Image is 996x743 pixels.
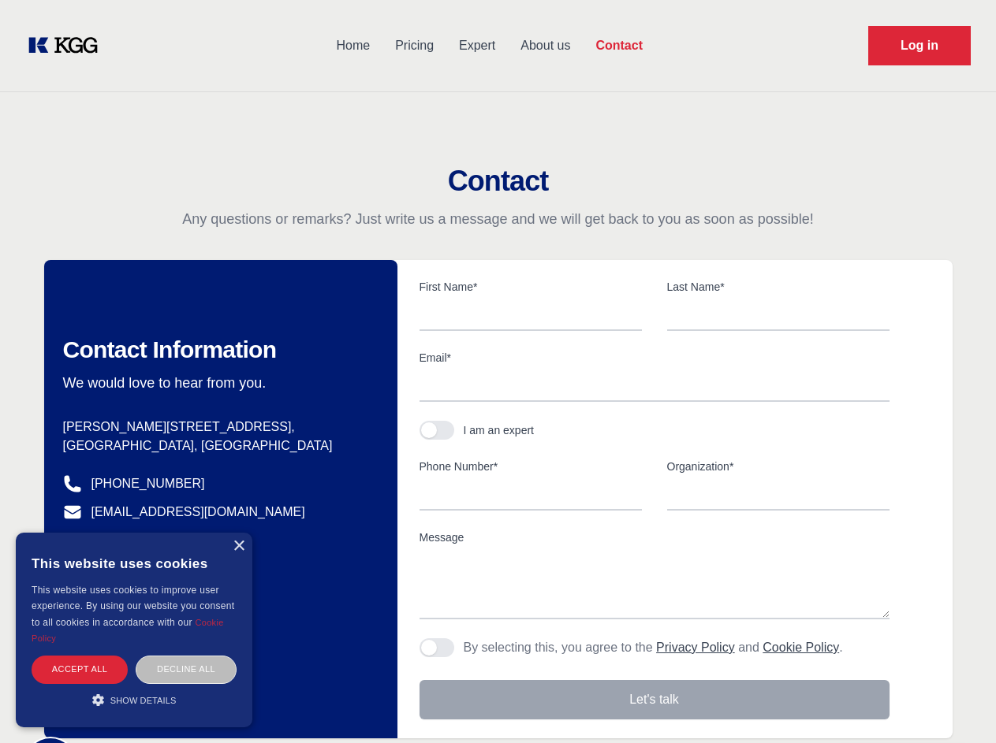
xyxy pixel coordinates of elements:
div: Accept all [32,656,128,683]
iframe: Chat Widget [917,667,996,743]
a: Request Demo [868,26,971,65]
h2: Contact Information [63,336,372,364]
a: Expert [446,25,508,66]
a: [PHONE_NUMBER] [91,474,205,493]
a: About us [508,25,583,66]
label: Last Name* [667,279,890,295]
a: Pricing [382,25,446,66]
label: First Name* [420,279,642,295]
h2: Contact [19,165,977,197]
div: This website uses cookies [32,544,237,582]
button: Let's talk [420,680,890,719]
label: Email* [420,350,890,366]
div: Close [233,541,244,552]
span: This website uses cookies to improve user experience. By using our website you consent to all coo... [32,585,234,628]
a: Privacy Policy [656,641,735,654]
a: Cookie Policy [763,641,839,654]
span: Show details [110,696,177,705]
a: Home [323,25,382,66]
p: [GEOGRAPHIC_DATA], [GEOGRAPHIC_DATA] [63,437,372,455]
p: Any questions or remarks? Just write us a message and we will get back to you as soon as possible! [19,210,977,228]
p: We would love to hear from you. [63,373,372,392]
div: Show details [32,692,237,708]
label: Organization* [667,459,890,474]
a: Contact [583,25,655,66]
a: Cookie Policy [32,618,224,643]
a: [EMAIL_ADDRESS][DOMAIN_NAME] [91,503,305,522]
a: KOL Knowledge Platform: Talk to Key External Experts (KEE) [25,33,110,58]
div: Decline all [136,656,237,683]
p: By selecting this, you agree to the and . [464,638,843,657]
div: I am an expert [464,422,535,438]
a: @knowledgegategroup [63,531,220,550]
label: Phone Number* [420,459,642,474]
label: Message [420,529,890,545]
p: [PERSON_NAME][STREET_ADDRESS], [63,418,372,437]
